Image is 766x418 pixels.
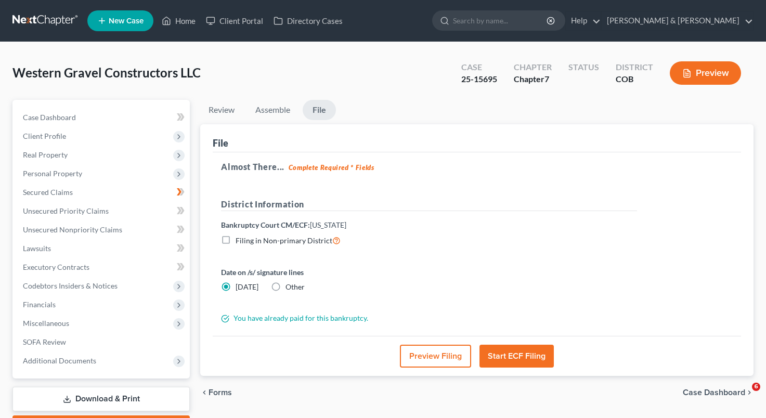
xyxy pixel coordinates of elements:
div: Chapter [514,61,552,73]
a: SOFA Review [15,333,190,351]
a: Home [157,11,201,30]
span: 7 [544,74,549,84]
span: Western Gravel Constructors LLC [12,65,201,80]
span: [US_STATE] [310,220,346,229]
a: [PERSON_NAME] & [PERSON_NAME] [602,11,753,30]
div: Chapter [514,73,552,85]
a: Assemble [247,100,298,120]
span: Case Dashboard [683,388,745,397]
span: Case Dashboard [23,113,76,122]
a: Download & Print [12,387,190,411]
a: Case Dashboard [15,108,190,127]
a: Client Portal [201,11,268,30]
span: Executory Contracts [23,263,89,271]
input: Search by name... [453,11,548,30]
span: Other [285,282,305,291]
span: Real Property [23,150,68,159]
span: Lawsuits [23,244,51,253]
a: Secured Claims [15,183,190,202]
button: Start ECF Filing [479,345,554,368]
span: Secured Claims [23,188,73,197]
div: File [213,137,228,149]
span: Miscellaneous [23,319,69,328]
h5: Almost There... [221,161,733,173]
div: 25-15695 [461,73,497,85]
a: Directory Cases [268,11,348,30]
label: Date on /s/ signature lines [221,267,424,278]
div: You have already paid for this bankruptcy. [216,313,642,323]
span: SOFA Review [23,337,66,346]
span: Unsecured Nonpriority Claims [23,225,122,234]
i: chevron_left [200,388,209,397]
span: 6 [752,383,760,391]
span: [DATE] [236,282,258,291]
span: Forms [209,388,232,397]
h5: District Information [221,198,637,211]
span: Additional Documents [23,356,96,365]
a: Unsecured Nonpriority Claims [15,220,190,239]
a: Review [200,100,243,120]
a: Case Dashboard chevron_right [683,388,754,397]
label: Bankruptcy Court CM/ECF: [221,219,346,230]
span: New Case [109,17,144,25]
a: File [303,100,336,120]
a: Unsecured Priority Claims [15,202,190,220]
span: Unsecured Priority Claims [23,206,109,215]
a: Help [566,11,601,30]
div: Case [461,61,497,73]
button: Preview [670,61,741,85]
a: Executory Contracts [15,258,190,277]
iframe: Intercom live chat [731,383,756,408]
div: District [616,61,653,73]
button: chevron_left Forms [200,388,246,397]
div: COB [616,73,653,85]
button: Preview Filing [400,345,471,368]
span: Personal Property [23,169,82,178]
div: Status [568,61,599,73]
a: Lawsuits [15,239,190,258]
span: Financials [23,300,56,309]
span: Client Profile [23,132,66,140]
strong: Complete Required * Fields [289,163,374,172]
span: Filing in Non-primary District [236,236,332,245]
span: Codebtors Insiders & Notices [23,281,118,290]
